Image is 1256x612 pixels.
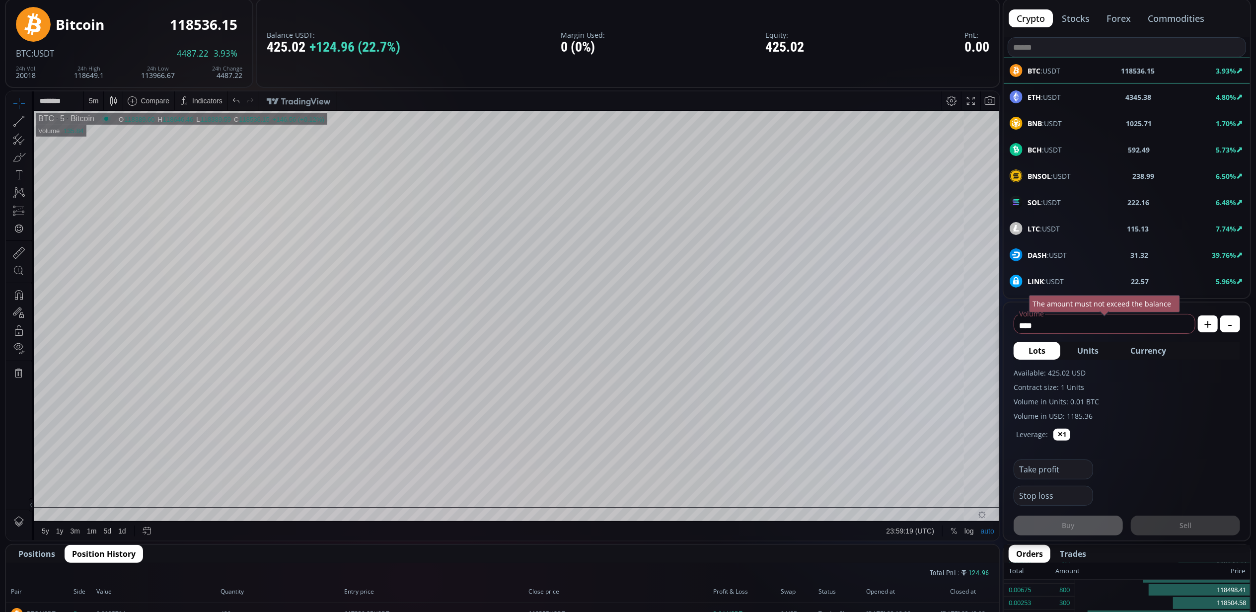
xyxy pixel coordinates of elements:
[1127,197,1149,208] b: 222.16
[228,24,233,32] div: C
[96,587,218,596] span: Value
[23,407,27,420] div: Hide Drawings Toolbar
[1131,276,1149,287] b: 22.57
[1127,224,1149,234] b: 115.13
[50,436,58,444] div: 1y
[9,133,17,142] div: 
[1130,345,1166,357] span: Currency
[6,563,999,581] div: Total PnL:
[1059,597,1070,610] div: 300
[781,587,815,596] span: Swap
[1062,342,1113,360] button: Units
[1115,342,1181,360] button: Currency
[818,587,863,596] span: Status
[1212,250,1236,260] b: 39.76%
[1028,119,1042,128] b: BNB
[877,430,932,449] button: 23:59:19 (UTC)
[72,548,136,560] span: Position History
[233,24,263,32] div: 118536.15
[881,436,928,444] span: 23:59:19 (UTC)
[1216,145,1236,154] b: 5.73%
[59,23,88,32] div: Bitcoin
[118,24,148,32] div: 118389.60
[190,24,194,32] div: L
[1198,315,1218,332] button: +
[1016,429,1048,440] label: Leverage:
[1009,565,1055,578] div: Total
[152,24,157,32] div: H
[1028,92,1061,102] span: :USDT
[932,587,994,596] span: Closed at
[65,545,143,563] button: Position History
[186,5,217,13] div: Indicators
[1126,118,1152,129] b: 1025.71
[1125,92,1151,102] b: 4345.38
[16,48,31,59] span: BTC
[971,430,992,449] div: Toggle Auto Scale
[1028,145,1042,154] b: BCH
[74,587,93,596] span: Side
[1014,396,1240,407] label: Volume in Units: 0.01 BTC
[1029,295,1180,312] div: The amount must not exceed the balance
[529,587,710,596] span: Close price
[1028,277,1044,286] b: LINK
[1099,9,1139,27] button: forex
[1028,92,1041,102] b: ETH
[1128,145,1150,155] b: 592.49
[964,31,989,39] label: PnL:
[1216,224,1236,233] b: 7.74%
[32,36,54,43] div: Volume
[561,40,605,55] div: 0 (0%)
[1216,198,1236,207] b: 6.48%
[1216,119,1236,128] b: 1.70%
[32,23,48,32] div: BTC
[1055,565,1080,578] div: Amount
[1077,345,1099,357] span: Units
[1028,250,1067,260] span: :USDT
[170,17,237,32] div: 118536.15
[1053,429,1070,441] button: ✕1
[1080,565,1245,578] div: Price
[1028,276,1064,287] span: :USDT
[1028,171,1071,181] span: :USDT
[1130,250,1148,260] b: 31.32
[1075,597,1250,610] div: 118504.58
[1009,597,1031,610] div: 0.00253
[18,548,55,560] span: Positions
[561,31,605,39] label: Margin Used:
[1028,224,1040,233] b: LTC
[1216,277,1236,286] b: 5.96%
[1052,545,1094,563] button: Trades
[1140,9,1212,27] button: commodities
[141,66,175,72] div: 24h Low
[113,24,118,32] div: O
[31,48,54,59] span: :USDT
[1009,545,1050,563] button: Orders
[195,24,225,32] div: 118389.59
[968,568,989,578] span: 124.96
[58,36,77,43] div: 135.84
[214,49,237,58] span: 3.93%
[765,40,804,55] div: 425.02
[309,40,400,55] span: +124.96 (22.7%)
[1059,584,1070,597] div: 800
[1132,171,1154,181] b: 238.99
[48,23,59,32] div: 5
[177,49,209,58] span: 4487.22
[959,436,968,444] div: log
[1220,315,1240,332] button: -
[1028,250,1047,260] b: DASH
[16,66,37,72] div: 24h Vol.
[16,66,37,79] div: 20018
[1029,345,1045,357] span: Lots
[141,66,175,79] div: 113966.67
[1054,9,1098,27] button: stocks
[11,545,63,563] button: Positions
[1028,171,1051,181] b: BNSOL
[212,66,242,72] div: 24h Change
[866,587,929,596] span: Opened at
[157,24,187,32] div: 118646.46
[1009,584,1031,597] div: 0.00675
[98,436,106,444] div: 5d
[1014,382,1240,392] label: Contract size: 1 Units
